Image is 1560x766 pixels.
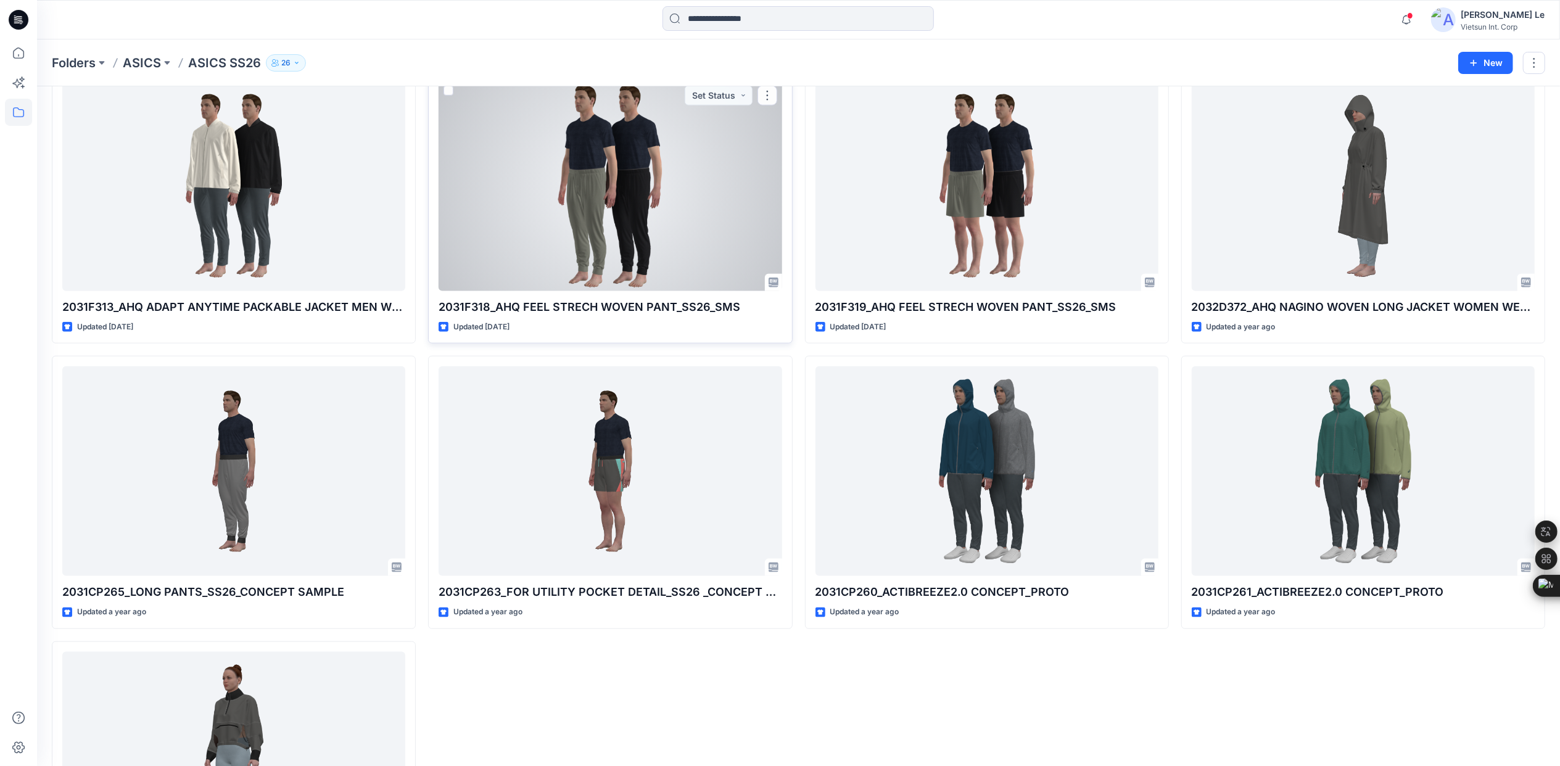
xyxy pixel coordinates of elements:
[1192,366,1535,576] a: 2031CP261_ACTIBREEZE2.0 CONCEPT_PROTO
[439,299,782,316] p: 2031F318_AHQ FEEL STRECH WOVEN PANT_SS26_SMS
[815,81,1158,290] a: 2031F319_AHQ FEEL STRECH WOVEN PANT_SS26_SMS
[830,606,899,619] p: Updated a year ago
[453,606,522,619] p: Updated a year ago
[1207,606,1276,619] p: Updated a year ago
[77,606,146,619] p: Updated a year ago
[1192,299,1535,316] p: 2032D372_AHQ NAGINO WOVEN LONG JACKET WOMEN WESTERN_SS26_Early Proto SAMPLE
[1192,81,1535,290] a: 2032D372_AHQ NAGINO WOVEN LONG JACKET WOMEN WESTERN_SS26_Early Proto SAMPLE
[123,54,161,72] a: ASICS
[266,54,306,72] button: 26
[830,321,886,334] p: Updated [DATE]
[188,54,261,72] p: ASICS SS26
[439,81,782,290] a: 2031F318_AHQ FEEL STRECH WOVEN PANT_SS26_SMS
[52,54,96,72] a: Folders
[1431,7,1456,32] img: avatar
[1207,321,1276,334] p: Updated a year ago
[62,366,405,576] a: 2031CP265_LONG PANTS_SS26_CONCEPT SAMPLE
[77,321,133,334] p: Updated [DATE]
[453,321,510,334] p: Updated [DATE]
[1461,22,1545,31] div: Vietsun Int. Corp
[439,366,782,576] a: 2031CP263_FOR UTILITY POCKET DETAIL_SS26 _CONCEPT PROTO
[815,366,1158,576] a: 2031CP260_ACTIBREEZE2.0 CONCEPT_PROTO
[439,583,782,601] p: 2031CP263_FOR UTILITY POCKET DETAIL_SS26 _CONCEPT PROTO
[1458,52,1513,74] button: New
[62,81,405,290] a: 2031F313_AHQ ADAPT ANYTIME PACKABLE JACKET MEN WESTERN_SS26_SMS
[62,299,405,316] p: 2031F313_AHQ ADAPT ANYTIME PACKABLE JACKET MEN WESTERN_SS26_SMS
[1461,7,1545,22] div: [PERSON_NAME] Le
[281,56,291,70] p: 26
[815,299,1158,316] p: 2031F319_AHQ FEEL STRECH WOVEN PANT_SS26_SMS
[62,583,405,601] p: 2031CP265_LONG PANTS_SS26_CONCEPT SAMPLE
[1192,583,1535,601] p: 2031CP261_ACTIBREEZE2.0 CONCEPT_PROTO
[815,583,1158,601] p: 2031CP260_ACTIBREEZE2.0 CONCEPT_PROTO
